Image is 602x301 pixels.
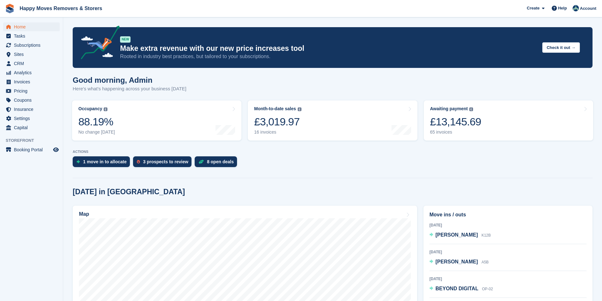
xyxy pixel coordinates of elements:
[482,287,493,291] span: OP-02
[482,233,491,238] span: K12B
[195,156,240,170] a: 8 open deals
[435,232,478,238] span: [PERSON_NAME]
[14,114,52,123] span: Settings
[3,59,60,68] a: menu
[73,150,593,154] p: ACTIONS
[133,156,195,170] a: 3 prospects to review
[429,276,587,282] div: [DATE]
[527,5,539,11] span: Create
[198,160,204,164] img: deal-1b604bf984904fb50ccaf53a9ad4b4a5d6e5aea283cecdc64d6e3604feb123c2.svg
[254,129,301,135] div: 16 invoices
[429,211,587,219] h2: Move ins / outs
[120,36,131,43] div: NEW
[14,77,52,86] span: Invoices
[83,159,127,164] div: 1 move in to allocate
[429,222,587,228] div: [DATE]
[3,41,60,50] a: menu
[14,50,52,59] span: Sites
[78,115,115,128] div: 88.19%
[3,32,60,40] a: menu
[580,5,596,12] span: Account
[104,107,107,111] img: icon-info-grey-7440780725fd019a000dd9b08b2336e03edf1995a4989e88bcd33f0948082b44.svg
[79,211,89,217] h2: Map
[120,44,537,53] p: Make extra revenue with our new price increases tool
[73,76,186,84] h1: Good morning, Admin
[469,107,473,111] img: icon-info-grey-7440780725fd019a000dd9b08b2336e03edf1995a4989e88bcd33f0948082b44.svg
[435,259,478,264] span: [PERSON_NAME]
[429,285,493,293] a: BEYOND DIGITAL OP-02
[254,106,296,111] div: Month-to-date sales
[17,3,105,14] a: Happy Moves Removers & Storers
[254,115,301,128] div: £3,019.97
[14,105,52,114] span: Insurance
[120,53,537,60] p: Rooted in industry best practices, but tailored to your subscriptions.
[14,123,52,132] span: Capital
[430,106,468,111] div: Awaiting payment
[435,286,478,291] span: BEYOND DIGITAL
[72,100,241,141] a: Occupancy 88.19% No change [DATE]
[14,96,52,105] span: Coupons
[78,106,102,111] div: Occupancy
[3,68,60,77] a: menu
[3,50,60,59] a: menu
[207,159,234,164] div: 8 open deals
[143,159,188,164] div: 3 prospects to review
[14,59,52,68] span: CRM
[73,156,133,170] a: 1 move in to allocate
[52,146,60,154] a: Preview store
[3,77,60,86] a: menu
[6,137,63,144] span: Storefront
[430,129,481,135] div: 65 invoices
[3,145,60,154] a: menu
[248,100,417,141] a: Month-to-date sales £3,019.97 16 invoices
[424,100,593,141] a: Awaiting payment £13,145.69 65 invoices
[14,22,52,31] span: Home
[5,4,15,13] img: stora-icon-8386f47178a22dfd0bd8f6a31ec36ba5ce8667c1dd55bd0f319d3a0aa187defe.svg
[3,22,60,31] a: menu
[430,115,481,128] div: £13,145.69
[429,231,491,239] a: [PERSON_NAME] K12B
[14,87,52,95] span: Pricing
[573,5,579,11] img: Admin
[542,42,580,53] button: Check it out →
[558,5,567,11] span: Help
[14,145,52,154] span: Booking Portal
[14,68,52,77] span: Analytics
[76,160,80,164] img: move_ins_to_allocate_icon-fdf77a2bb77ea45bf5b3d319d69a93e2d87916cf1d5bf7949dd705db3b84f3ca.svg
[3,105,60,114] a: menu
[76,26,120,62] img: price-adjustments-announcement-icon-8257ccfd72463d97f412b2fc003d46551f7dbcb40ab6d574587a9cd5c0d94...
[78,129,115,135] div: No change [DATE]
[3,123,60,132] a: menu
[73,188,185,196] h2: [DATE] in [GEOGRAPHIC_DATA]
[73,85,186,93] p: Here's what's happening across your business [DATE]
[14,41,52,50] span: Subscriptions
[3,96,60,105] a: menu
[3,114,60,123] a: menu
[429,249,587,255] div: [DATE]
[482,260,489,264] span: A5B
[298,107,301,111] img: icon-info-grey-7440780725fd019a000dd9b08b2336e03edf1995a4989e88bcd33f0948082b44.svg
[429,258,489,266] a: [PERSON_NAME] A5B
[3,87,60,95] a: menu
[14,32,52,40] span: Tasks
[137,160,140,164] img: prospect-51fa495bee0391a8d652442698ab0144808aea92771e9ea1ae160a38d050c398.svg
